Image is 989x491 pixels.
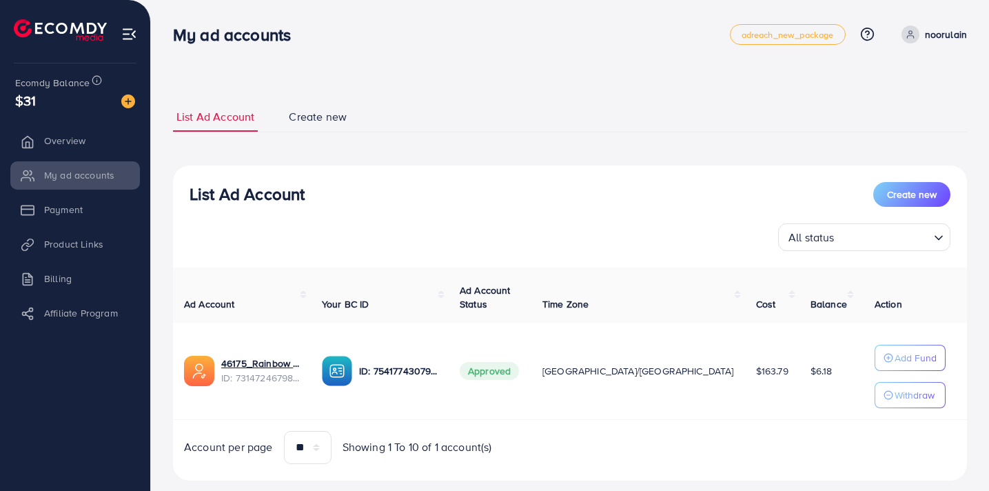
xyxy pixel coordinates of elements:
button: Create new [873,182,950,207]
button: Withdraw [875,382,946,408]
span: Cost [756,297,776,311]
a: noorulain [896,26,967,43]
span: Account per page [184,439,273,455]
p: ID: 7541774307903438866 [359,363,438,379]
span: Ad Account Status [460,283,511,311]
img: ic-ba-acc.ded83a64.svg [322,356,352,386]
input: Search for option [839,225,928,248]
a: 46175_Rainbow Mart_1703092077019 [221,357,300,370]
h3: My ad accounts [173,25,302,45]
span: Create new [887,188,937,201]
span: Time Zone [542,297,589,311]
span: [GEOGRAPHIC_DATA]/[GEOGRAPHIC_DATA] [542,364,734,378]
span: Showing 1 To 10 of 1 account(s) [343,439,492,455]
span: ID: 7314724679808335874 [221,371,300,385]
button: Add Fund [875,345,946,371]
img: image [121,94,135,108]
span: Create new [289,109,347,125]
span: $31 [15,90,36,110]
p: Withdraw [895,387,935,403]
a: adreach_new_package [730,24,846,45]
p: noorulain [925,26,967,43]
span: All status [786,228,837,248]
span: List Ad Account [176,109,254,125]
span: Action [875,297,902,311]
span: Your BC ID [322,297,369,311]
span: adreach_new_package [742,30,834,39]
p: Add Fund [895,350,937,366]
div: <span class='underline'>46175_Rainbow Mart_1703092077019</span></br>7314724679808335874 [221,357,300,385]
h3: List Ad Account [190,184,305,204]
img: menu [121,26,137,42]
img: ic-ads-acc.e4c84228.svg [184,356,214,386]
span: Approved [460,362,519,380]
span: $6.18 [810,364,833,378]
span: $163.79 [756,364,788,378]
span: Ad Account [184,297,235,311]
div: Search for option [778,223,950,251]
img: logo [14,19,107,41]
span: Balance [810,297,847,311]
span: Ecomdy Balance [15,76,90,90]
